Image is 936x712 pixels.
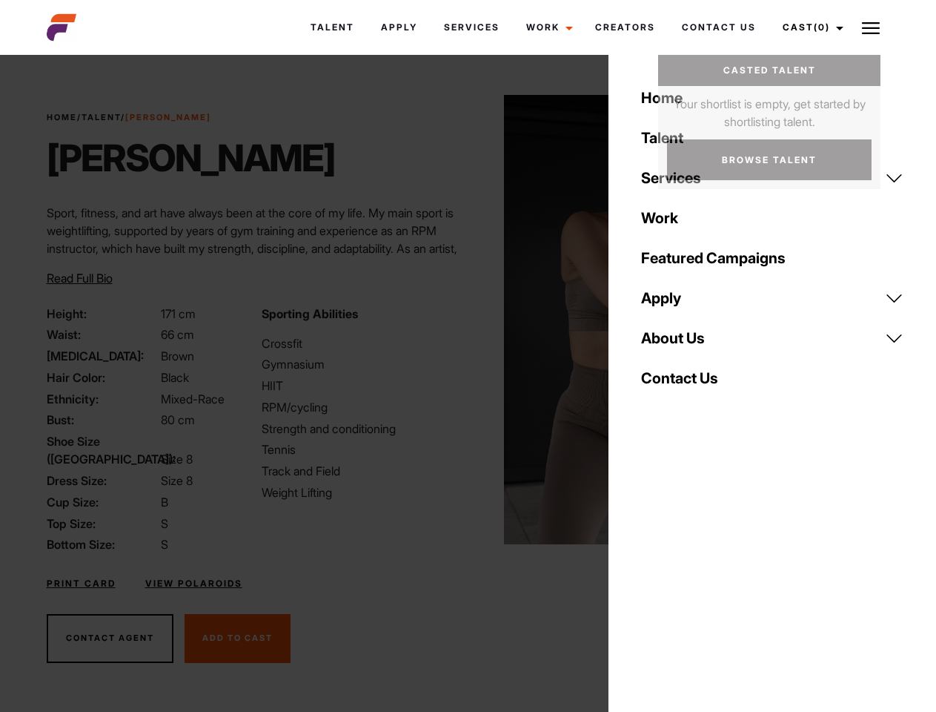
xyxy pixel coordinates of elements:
img: Burger icon [862,19,880,37]
a: Services [632,158,912,198]
span: Brown [161,349,194,363]
span: Dress Size: [47,472,158,489]
li: Weight Lifting [262,484,459,501]
span: Waist: [47,326,158,343]
p: Sport, fitness, and art have always been at the core of my life. My main sport is weightlifting, ... [47,204,459,293]
a: Featured Campaigns [632,238,912,278]
span: Top Size: [47,515,158,533]
a: Contact Us [632,358,912,398]
span: 66 cm [161,327,194,342]
span: Size 8 [161,452,193,467]
a: Print Card [47,577,116,590]
a: Browse Talent [667,139,872,180]
button: Read Full Bio [47,269,113,287]
span: 80 cm [161,412,195,427]
p: Your shortlist is empty, get started by shortlisting talent. [658,86,880,131]
li: Crossfit [262,334,459,352]
span: B [161,495,168,510]
a: Apply [368,7,431,47]
a: Apply [632,278,912,318]
li: HIIT [262,377,459,395]
a: Services [431,7,513,47]
li: Track and Field [262,462,459,480]
span: S [161,537,168,552]
li: Tennis [262,441,459,458]
a: Home [632,78,912,118]
a: Work [513,7,582,47]
span: Bottom Size: [47,535,158,553]
span: Height: [47,305,158,323]
strong: [PERSON_NAME] [125,112,211,122]
a: View Polaroids [145,577,242,590]
span: Mixed-Race [161,392,225,406]
span: Cup Size: [47,493,158,511]
a: Talent [297,7,368,47]
a: Contact Us [668,7,769,47]
span: Shoe Size ([GEOGRAPHIC_DATA]): [47,432,158,468]
button: Contact Agent [47,614,173,663]
img: cropped-aefm-brand-fav-22-square.png [47,13,76,42]
span: Size 8 [161,473,193,488]
a: Creators [582,7,668,47]
li: Gymnasium [262,355,459,373]
span: Black [161,370,189,385]
span: Read Full Bio [47,271,113,286]
span: [MEDICAL_DATA]: [47,347,158,365]
h1: [PERSON_NAME] [47,136,335,180]
a: Talent [632,118,912,158]
span: S [161,516,168,531]
span: 171 cm [161,306,196,321]
a: About Us [632,318,912,358]
span: / / [47,111,211,124]
a: Work [632,198,912,238]
strong: Sporting Abilities [262,306,358,321]
span: (0) [814,22,830,33]
a: Talent [82,112,121,122]
a: Home [47,112,77,122]
button: Add To Cast [185,614,291,663]
span: Hair Color: [47,369,158,386]
span: Ethnicity: [47,390,158,408]
a: Cast(0) [769,7,852,47]
span: Bust: [47,411,158,429]
li: RPM/cycling [262,398,459,416]
span: Add To Cast [202,633,273,643]
a: Casted Talent [658,55,880,86]
li: Strength and conditioning [262,420,459,438]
